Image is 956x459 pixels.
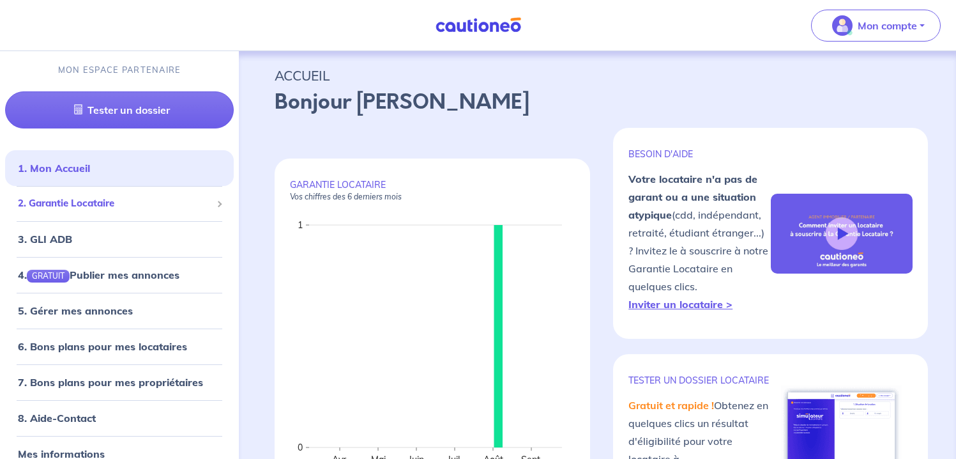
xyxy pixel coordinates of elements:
a: 8. Aide-Contact [18,412,96,424]
div: 4.GRATUITPublier mes annonces [5,262,234,288]
div: 5. Gérer mes annonces [5,298,234,323]
div: 8. Aide-Contact [5,405,234,431]
em: Gratuit et rapide ! [628,399,714,412]
div: 7. Bons plans pour mes propriétaires [5,370,234,395]
a: 1. Mon Accueil [18,162,90,175]
p: TESTER un dossier locataire [628,375,770,386]
div: 3. GLI ADB [5,226,234,252]
text: 1 [298,219,303,231]
p: ACCUEIL [275,64,920,87]
a: 5. Gérer mes annonces [18,304,133,317]
a: Inviter un locataire > [628,298,732,311]
div: 6. Bons plans pour mes locataires [5,334,234,359]
strong: Votre locataire n'a pas de garant ou a une situation atypique [628,173,757,221]
button: illu_account_valid_menu.svgMon compte [811,10,941,42]
span: 2. Garantie Locataire [18,196,211,211]
p: (cdd, indépendant, retraité, étudiant étranger...) ? Invitez le à souscrire à notre Garantie Loca... [628,170,770,313]
div: 1. Mon Accueil [5,155,234,181]
a: 4.GRATUITPublier mes annonces [18,268,179,281]
img: video-gli-new-none.jpg [771,194,913,274]
p: Mon compte [858,18,917,33]
p: MON ESPACE PARTENAIRE [58,64,181,76]
img: Cautioneo [430,17,526,33]
p: Bonjour [PERSON_NAME] [275,87,920,118]
a: Tester un dossier [5,91,234,128]
a: 7. Bons plans pour mes propriétaires [18,376,203,389]
p: GARANTIE LOCATAIRE [290,179,575,202]
div: 2. Garantie Locataire [5,191,234,216]
img: illu_account_valid_menu.svg [832,15,853,36]
text: 0 [298,442,303,453]
p: BESOIN D'AIDE [628,148,770,160]
em: Vos chiffres des 6 derniers mois [290,192,402,201]
a: 6. Bons plans pour mes locataires [18,340,187,353]
a: 3. GLI ADB [18,233,72,245]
